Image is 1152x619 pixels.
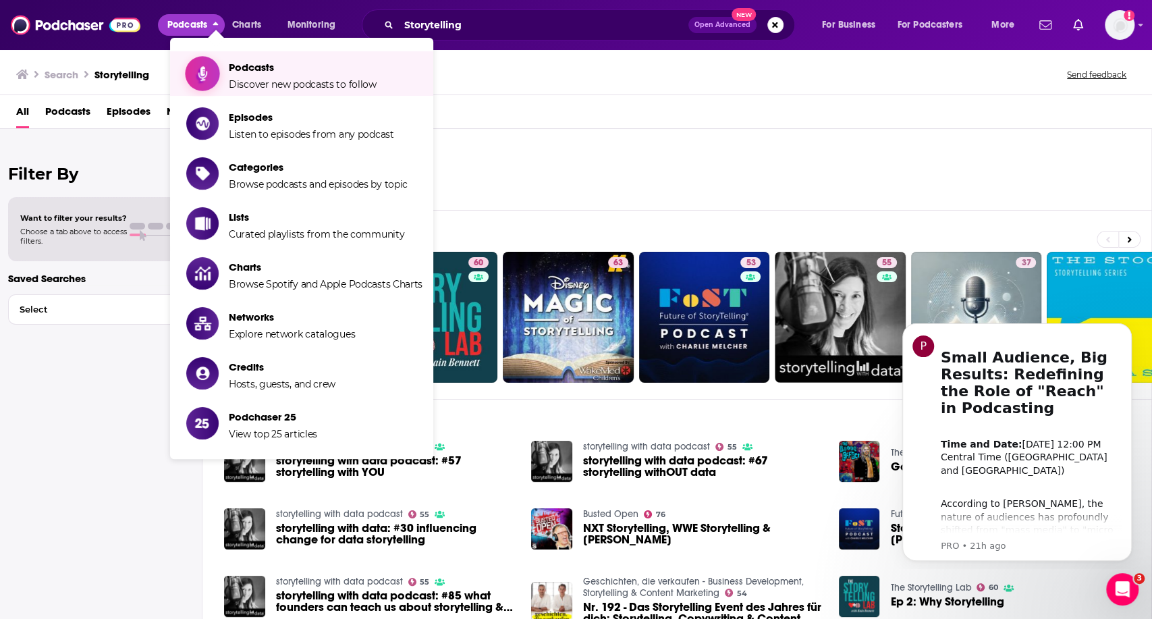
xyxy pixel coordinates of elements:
[1106,573,1139,605] iframe: Intercom live chat
[229,311,355,323] span: Networks
[229,360,335,373] span: Credits
[167,101,212,128] a: Networks
[715,443,737,451] a: 55
[1124,10,1134,21] svg: Add a profile image
[1105,10,1134,40] span: Logged in as Janeowenpr
[813,14,892,36] button: open menu
[1021,257,1031,270] span: 37
[229,428,317,440] span: View top 25 articles
[583,576,804,599] a: Geschichten, die verkaufen - Business Development, Storytelling & Content Marketing
[503,252,634,383] a: 63
[229,410,317,423] span: Podchaser 25
[420,579,429,585] span: 55
[583,455,823,478] a: storytelling with data podcast: #67 storytelling withOUT data
[898,16,962,34] span: For Podcasters
[16,101,29,128] a: All
[11,12,140,38] img: Podchaser - Follow, Share and Rate Podcasts
[839,508,880,549] img: Storytelling's Future Normal — Rohit Bhargava
[608,257,628,268] a: 63
[158,14,225,36] button: close menu
[107,101,150,128] span: Episodes
[882,257,892,270] span: 55
[287,16,335,34] span: Monitoring
[8,164,194,184] h2: Filter By
[276,590,516,613] a: storytelling with data podcast: #85 what founders can teach us about storytelling & resilience
[9,305,165,314] span: Select
[276,576,403,587] a: storytelling with data podcast
[583,441,710,452] a: storytelling with data podcast
[725,589,747,597] a: 54
[911,252,1042,383] a: 37
[20,227,127,246] span: Choose a tab above to access filters.
[224,508,265,549] img: storytelling with data: #30 influencing change for data storytelling
[229,178,408,190] span: Browse podcasts and episodes by topic
[583,522,823,545] a: NXT Storytelling, WWE Storytelling & Kiera Hogan
[977,583,998,591] a: 60
[229,61,377,74] span: Podcasts
[839,441,880,482] img: Good Storytelling vs Bad Storytelling
[583,508,638,520] a: Busted Open
[822,16,875,34] span: For Business
[531,508,572,549] img: NXT Storytelling, WWE Storytelling & Kiera Hogan
[229,161,408,173] span: Categories
[991,16,1014,34] span: More
[1034,14,1057,36] a: Show notifications dropdown
[877,257,897,268] a: 55
[276,522,516,545] a: storytelling with data: #30 influencing change for data storytelling
[890,582,971,593] a: The Storytelling Lab
[694,22,750,28] span: Open Advanced
[688,17,757,33] button: Open AdvancedNew
[276,508,403,520] a: storytelling with data podcast
[474,257,483,270] span: 60
[45,101,90,128] a: Podcasts
[1105,10,1134,40] button: Show profile menu
[982,14,1031,36] button: open menu
[8,294,194,325] button: Select
[890,596,1004,608] a: Ep 2: Why Storytelling
[639,252,770,383] a: 53
[732,8,756,21] span: New
[224,576,265,617] img: storytelling with data podcast: #85 what founders can teach us about storytelling & resilience
[224,145,1130,162] h2: Categories
[229,111,394,124] span: Episodes
[882,311,1152,569] iframe: Intercom notifications message
[583,522,823,545] span: NXT Storytelling, WWE Storytelling & [PERSON_NAME]
[728,444,737,450] span: 55
[223,14,269,36] a: Charts
[468,257,489,268] a: 60
[229,328,355,340] span: Explore network catalogues
[229,228,404,240] span: Curated playlists from the community
[740,257,761,268] a: 53
[839,576,880,617] img: Ep 2: Why Storytelling
[746,257,755,270] span: 53
[644,510,665,518] a: 76
[989,585,998,591] span: 60
[531,441,572,482] img: storytelling with data podcast: #67 storytelling withOUT data
[1134,573,1145,584] span: 3
[167,16,207,34] span: Podcasts
[45,68,78,81] h3: Search
[1063,69,1130,80] button: Send feedback
[613,257,623,270] span: 63
[229,278,422,290] span: Browse Spotify and Apple Podcasts Charts
[1068,14,1089,36] a: Show notifications dropdown
[229,78,377,90] span: Discover new podcasts to follow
